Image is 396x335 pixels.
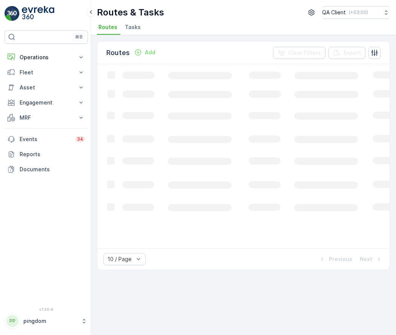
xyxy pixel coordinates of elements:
p: MRF [20,114,73,121]
a: Reports [5,147,88,162]
p: Clear Filters [288,49,321,57]
button: Engagement [5,95,88,110]
button: MRF [5,110,88,125]
p: Fleet [20,69,73,76]
p: ⌘B [75,34,83,40]
div: PP [6,315,18,327]
img: logo [5,6,20,21]
p: ( +03:00 ) [349,9,368,15]
button: Next [359,255,384,264]
span: Tasks [125,23,141,31]
p: Documents [20,166,85,173]
img: logo_light-DOdMpM7g.png [22,6,54,21]
p: QA Client [322,9,346,16]
p: Engagement [20,99,73,106]
p: Add [145,49,155,56]
button: Operations [5,50,88,65]
p: Previous [329,255,352,263]
span: Routes [98,23,117,31]
button: Export [328,47,365,59]
p: Export [344,49,361,57]
p: Asset [20,84,73,91]
button: QA Client(+03:00) [322,6,390,19]
p: 34 [77,136,83,142]
span: v 1.50.4 [5,307,88,312]
p: Operations [20,54,73,61]
button: Clear Filters [273,47,325,59]
button: Previous [318,255,353,264]
button: Asset [5,80,88,95]
button: Fleet [5,65,88,80]
p: Reports [20,151,85,158]
button: Add [131,48,158,57]
p: Routes [106,48,130,58]
a: Documents [5,162,88,177]
p: Routes & Tasks [97,6,164,18]
p: Events [20,135,71,143]
p: Next [360,255,372,263]
a: Events34 [5,132,88,147]
p: pingdom [23,317,77,325]
button: PPpingdom [5,313,88,329]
